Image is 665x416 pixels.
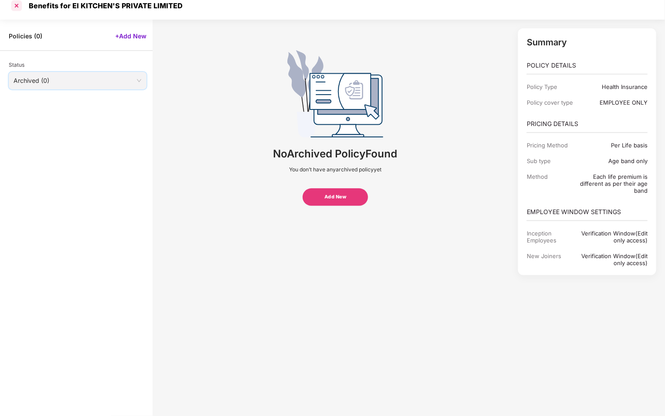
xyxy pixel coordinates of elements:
div: Health Insurance [577,83,648,90]
div: Age band only [577,157,648,164]
div: Policy Type [527,83,577,90]
p: POLICY DETAILS [527,61,648,70]
p: PRICING DETAILS [527,119,648,129]
div: EMPLOYEE ONLY [577,99,648,106]
div: Verification Window(Edit only access) [577,252,648,266]
div: Per Life basis [577,142,648,149]
div: Verification Window(Edit only access) [577,230,648,244]
div: Each life premium is different as per their age band [577,173,648,194]
p: EMPLOYEE WINDOW SETTINGS [527,207,648,217]
span: Archived (0) [14,74,142,87]
div: Method [527,173,577,194]
div: No Archived Policy Found [273,146,398,162]
div: Policy cover type [527,99,577,106]
div: Sub type [527,157,577,164]
div: Inception Employees [527,230,577,244]
p: Summary [527,37,648,48]
span: Add New [324,194,347,201]
div: Pricing Method [527,142,577,149]
button: Add New [303,188,368,206]
div: Benefits for EI KITCHEN'S PRIVATE LIMITED [24,1,183,10]
span: +Add New [115,32,147,40]
img: svg+xml;base64,PHN2ZyB4bWxucz0iaHR0cDovL3d3dy53My5vcmcvMjAwMC9zdmciIHdpZHRoPSIyMjAiIGhlaWdodD0iMj... [287,50,383,137]
span: Status [9,61,24,68]
span: Policies ( 0 ) [9,32,42,40]
div: New Joiners [527,252,577,266]
p: You don’t have any archived policy yet [289,166,382,173]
